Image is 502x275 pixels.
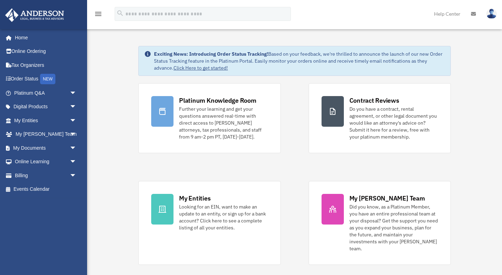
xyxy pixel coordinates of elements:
i: search [116,9,124,17]
span: arrow_drop_down [70,168,84,183]
div: Further your learning and get your questions answered real-time with direct access to [PERSON_NAM... [179,105,268,140]
div: My [PERSON_NAME] Team [349,194,425,203]
a: Events Calendar [5,182,87,196]
a: My Entities Looking for an EIN, want to make an update to an entity, or sign up for a bank accoun... [138,181,280,265]
a: Contract Reviews Do you have a contract, rental agreement, or other legal document you would like... [309,83,451,153]
div: Contract Reviews [349,96,399,105]
img: User Pic [486,9,497,19]
div: NEW [40,74,55,84]
strong: Exciting News: Introducing Order Status Tracking! [154,51,268,57]
div: Based on your feedback, we're thrilled to announce the launch of our new Order Status Tracking fe... [154,50,445,71]
div: My Entities [179,194,210,203]
a: Online Learningarrow_drop_down [5,155,87,169]
div: Do you have a contract, rental agreement, or other legal document you would like an attorney's ad... [349,105,438,140]
div: Did you know, as a Platinum Member, you have an entire professional team at your disposal? Get th... [349,203,438,252]
a: Online Ordering [5,45,87,58]
a: Platinum Knowledge Room Further your learning and get your questions answered real-time with dire... [138,83,280,153]
a: Order StatusNEW [5,72,87,86]
img: Anderson Advisors Platinum Portal [3,8,66,22]
a: My Entitiesarrow_drop_down [5,113,87,127]
a: menu [94,12,102,18]
div: Looking for an EIN, want to make an update to an entity, or sign up for a bank account? Click her... [179,203,268,231]
span: arrow_drop_down [70,141,84,155]
a: My [PERSON_NAME] Team Did you know, as a Platinum Member, you have an entire professional team at... [309,181,451,265]
span: arrow_drop_down [70,155,84,169]
span: arrow_drop_down [70,100,84,114]
i: menu [94,10,102,18]
span: arrow_drop_down [70,113,84,128]
span: arrow_drop_down [70,86,84,100]
span: arrow_drop_down [70,127,84,142]
a: My Documentsarrow_drop_down [5,141,87,155]
a: Billingarrow_drop_down [5,168,87,182]
a: Home [5,31,84,45]
a: Tax Organizers [5,58,87,72]
div: Platinum Knowledge Room [179,96,256,105]
a: My [PERSON_NAME] Teamarrow_drop_down [5,127,87,141]
a: Digital Productsarrow_drop_down [5,100,87,114]
a: Platinum Q&Aarrow_drop_down [5,86,87,100]
a: Click Here to get started! [173,65,228,71]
